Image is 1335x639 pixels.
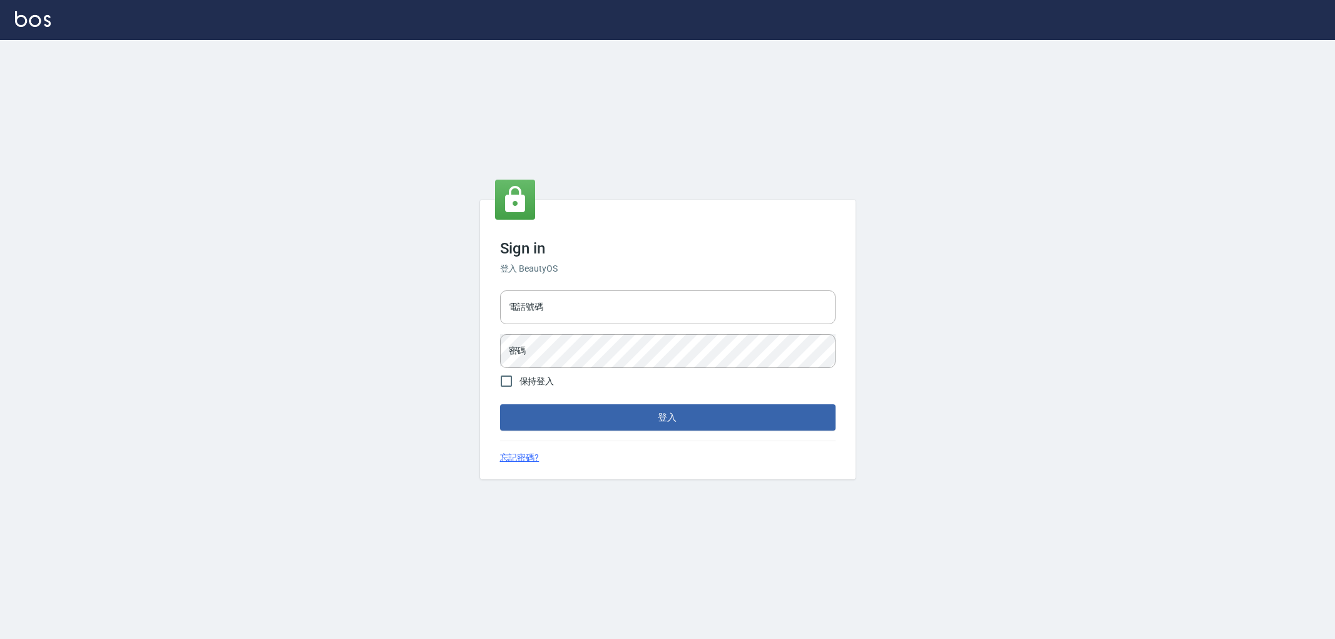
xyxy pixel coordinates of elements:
[519,375,555,388] span: 保持登入
[500,404,836,431] button: 登入
[500,240,836,257] h3: Sign in
[15,11,51,27] img: Logo
[500,262,836,275] h6: 登入 BeautyOS
[500,451,540,464] a: 忘記密碼?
